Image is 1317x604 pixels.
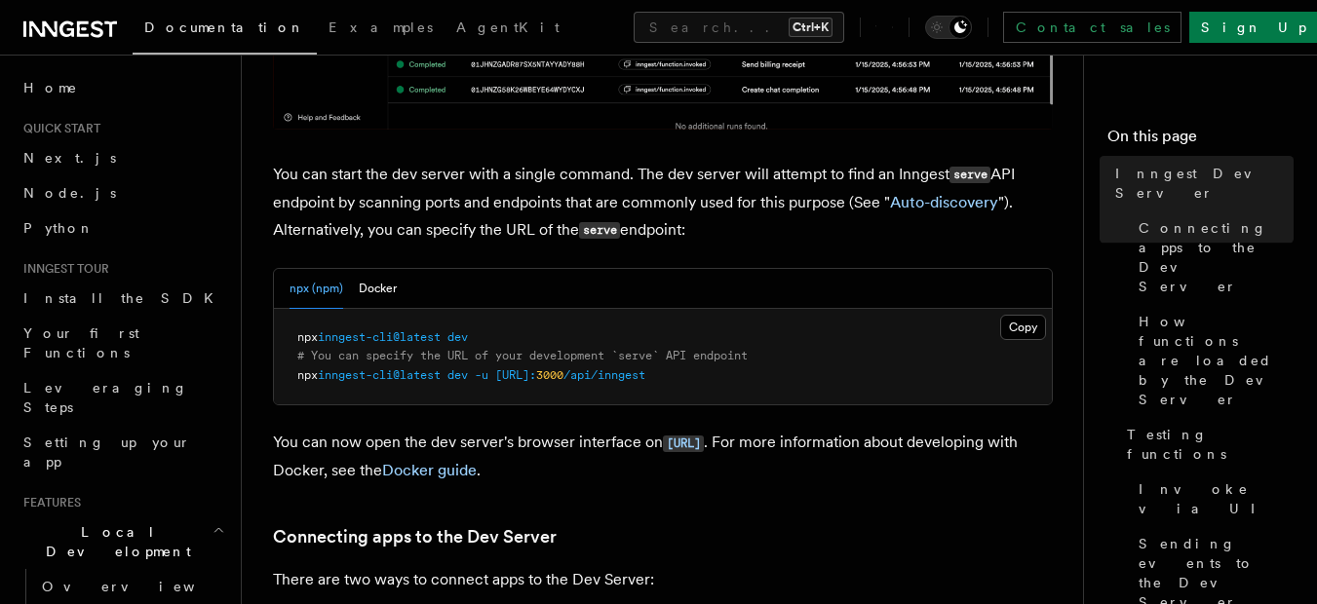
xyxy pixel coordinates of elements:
[663,433,704,451] a: [URL]
[16,522,213,561] span: Local Development
[297,368,318,382] span: npx
[1131,472,1294,526] a: Invoke via UI
[1139,218,1294,296] span: Connecting apps to the Dev Server
[16,495,81,510] span: Features
[789,18,833,37] kbd: Ctrl+K
[1119,417,1294,472] a: Testing functions
[34,569,229,604] a: Overview
[23,185,116,201] span: Node.js
[16,316,229,370] a: Your first Functions
[16,70,229,105] a: Home
[445,6,571,53] a: AgentKit
[1115,164,1294,203] span: Inngest Dev Server
[273,161,1053,245] p: You can start the dev server with a single command. The dev server will attempt to find an Innges...
[23,380,188,415] span: Leveraging Steps
[16,261,109,277] span: Inngest tour
[447,368,468,382] span: dev
[456,19,560,35] span: AgentKit
[536,368,563,382] span: 3000
[890,193,998,211] a: Auto-discovery
[382,461,477,479] a: Docker guide
[42,579,243,594] span: Overview
[1139,312,1294,409] span: How functions are loaded by the Dev Server
[579,222,620,239] code: serve
[290,269,343,309] button: npx (npm)
[1000,315,1046,340] button: Copy
[447,330,468,344] span: dev
[273,429,1053,484] p: You can now open the dev server's browser interface on . For more information about developing wi...
[23,290,225,306] span: Install the SDK
[329,19,433,35] span: Examples
[133,6,317,55] a: Documentation
[16,210,229,245] a: Python
[297,330,318,344] span: npx
[359,269,397,309] button: Docker
[297,349,748,362] span: # You can specify the URL of your development `serve` API endpoint
[273,566,1053,593] p: There are two ways to connect apps to the Dev Server:
[949,167,990,183] code: serve
[318,330,441,344] span: inngest-cli@latest
[23,220,95,236] span: Python
[23,325,139,360] span: Your first Functions
[23,150,116,166] span: Next.js
[16,514,229,569] button: Local Development
[1107,125,1294,156] h4: On this page
[925,16,972,39] button: Toggle dark mode
[663,435,704,452] code: [URL]
[16,140,229,175] a: Next.js
[563,368,645,382] span: /api/inngest
[273,523,557,550] a: Connecting apps to the Dev Server
[495,368,536,382] span: [URL]:
[318,368,441,382] span: inngest-cli@latest
[144,19,305,35] span: Documentation
[23,78,78,97] span: Home
[1127,425,1294,464] span: Testing functions
[317,6,445,53] a: Examples
[1139,479,1294,518] span: Invoke via UI
[634,12,844,43] button: Search...Ctrl+K
[475,368,488,382] span: -u
[16,175,229,210] a: Node.js
[16,281,229,316] a: Install the SDK
[1107,156,1294,210] a: Inngest Dev Server
[1131,304,1294,417] a: How functions are loaded by the Dev Server
[1003,12,1181,43] a: Contact sales
[16,121,100,136] span: Quick start
[23,434,191,470] span: Setting up your app
[1131,210,1294,304] a: Connecting apps to the Dev Server
[16,425,229,479] a: Setting up your app
[16,370,229,425] a: Leveraging Steps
